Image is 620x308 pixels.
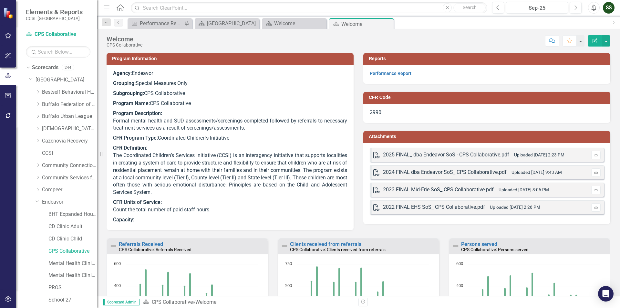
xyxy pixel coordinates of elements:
small: CPS Collaborative: Clients received from referrals [290,247,386,252]
a: Compeer [42,186,97,194]
strong: Program Description: [113,110,162,116]
div: 244 [62,65,74,70]
a: Welcome [263,19,325,27]
p: CPS Collaborative [113,99,347,109]
div: CPS Collaborative [107,43,142,48]
strong: CFR Program Type: [113,135,158,141]
small: CCSI: [GEOGRAPHIC_DATA] [26,16,83,21]
a: Scorecards [32,64,58,71]
div: 2024 FINAL dba Endeavor SoS_ CPS Collaborative.pdf [383,169,507,176]
a: Buffalo Urban League [42,113,97,120]
a: Endeavor [42,198,97,206]
p: Coordinated Children's Initiative [113,133,347,143]
a: Bestself Behavioral Health, Inc. [42,89,97,96]
button: SS [603,2,615,14]
a: Performance Report [370,71,411,76]
text: 400 [114,282,121,288]
small: Uploaded [DATE] 2:26 PM [490,205,540,210]
a: Community Services for Every1, Inc. [42,174,97,182]
div: 2022 FINAL EHS SoS_ CPS Collaborative.pdf [383,204,485,211]
div: Open Intercom Messenger [598,286,614,302]
button: Search [453,3,486,12]
strong: Subgrouping: [113,90,144,96]
text: 400 [456,282,463,288]
div: Performance Report [140,19,182,27]
small: Uploaded [DATE] 2:23 PM [514,152,564,157]
a: Mental Health Clinic Adult [48,260,97,267]
text: 600 [114,260,121,266]
span: Elements & Reports [26,8,83,16]
text: 750 [285,260,292,266]
span: Search [463,5,477,10]
a: CD Clinic Child [48,235,97,243]
span: Scorecard Admin [103,299,139,305]
a: [DEMOGRAPHIC_DATA] Charities of [GEOGRAPHIC_DATA] [42,125,97,133]
a: School 27 [48,296,97,304]
a: BHT Expanded Hours [48,211,97,218]
p: Endeavor [113,70,347,79]
text: 600 [456,260,463,266]
strong: Program Name: [113,100,150,106]
small: CPS Collaborative: Persons served [461,247,529,252]
div: Welcome [107,36,142,43]
a: [GEOGRAPHIC_DATA] [196,19,258,27]
a: PROS [48,284,97,292]
small: Uploaded [DATE] 9:43 AM [512,170,562,175]
div: [GEOGRAPHIC_DATA] [207,19,258,27]
a: Referrals Received [119,241,163,247]
div: Welcome [274,19,325,27]
h3: CFR Code [369,95,607,100]
h3: Program Information [112,56,350,61]
a: Clients received from referrals [290,241,361,247]
p: Count the total number of paid staff hours. [113,197,347,215]
div: 2025 FINAL_ dba Endeavor SoS - CPS Collaborative.pdf [383,151,509,159]
a: CCSI [42,150,97,157]
a: CPS Collaborative [152,299,193,305]
p: CPS Collaborative [113,89,347,99]
div: Welcome [195,299,216,305]
a: Community Connections of [GEOGRAPHIC_DATA] [42,162,97,169]
strong: Capacity: [113,217,134,223]
a: Persons served [461,241,497,247]
strong: CFR Definition: [113,145,147,151]
h3: Attachments [369,134,607,139]
button: Sep-25 [506,2,568,14]
img: Not Defined [281,242,288,250]
strong: Agency: [113,70,132,76]
a: CD Clinic Adult [48,223,97,230]
p: Special Measures Only [113,79,347,89]
input: Search Below... [26,46,90,58]
div: Welcome [341,20,392,28]
strong: CFR Units of Service: [113,199,162,205]
a: CPS Collaborative [26,31,90,38]
strong: Grouping: [113,80,136,86]
a: Cazenovia Recovery [42,137,97,145]
img: ClearPoint Strategy [3,7,15,19]
small: Uploaded [DATE] 3:06 PM [499,187,549,192]
h3: Reports [369,56,607,61]
div: Sep-25 [508,4,566,12]
a: Buffalo Federation of Neighborhood Centers [42,101,97,108]
a: Performance Report [129,19,182,27]
img: Not Defined [452,242,460,250]
small: CPS Collaborative: Referrals Received [119,247,191,252]
p: Formal mental health and SUD assessments/screenings completed followed by referrals to necessary ... [113,109,347,133]
a: Mental Health Clinic Child [48,272,97,279]
span: 2990 [370,109,381,115]
p: The Coordinated Children’s Services Initiative (CCSI) is an interagency initiative that supports ... [113,143,347,197]
a: [GEOGRAPHIC_DATA] [36,76,97,84]
div: » [143,299,354,306]
img: Not Defined [109,242,117,250]
a: CPS Collaborative [48,248,97,255]
input: Search ClearPoint... [131,2,487,14]
text: 500 [285,282,292,288]
div: 2023 FINAL Mid-Erie SoS_ CPS Collaborative.pdf [383,186,494,194]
